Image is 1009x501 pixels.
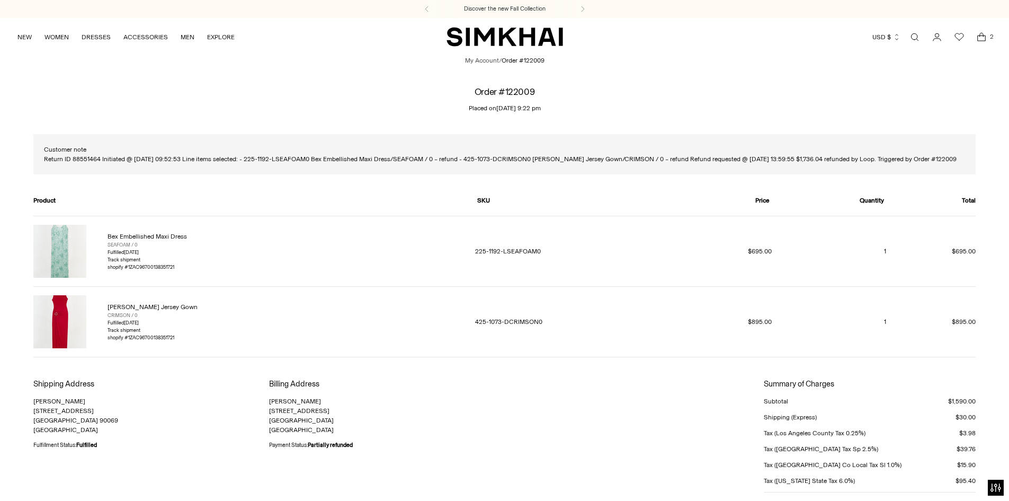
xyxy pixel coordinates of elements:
a: Track shipment [108,257,140,262]
th: Product [33,196,467,216]
dd: $695.00 [686,247,772,256]
img: Bex Embellished Maxi Dress [33,225,86,278]
h5: Customer note [44,145,965,154]
div: Shipping (Express) [764,412,817,422]
div: Fulfilled [108,249,187,271]
strong: Partially refunded [308,442,353,449]
a: ACCESSORIES [123,25,168,49]
td: 425-1073-DCRIMSON0 [467,286,678,357]
th: Quantity [780,196,895,216]
a: NEW [17,25,32,49]
h1: Order #122009 [475,86,534,96]
h3: Shipping Address [33,379,269,390]
div: $30.00 [956,412,976,422]
a: My Account [465,56,499,65]
div: $39.76 [957,444,976,454]
p: [PERSON_NAME] [STREET_ADDRESS] [GEOGRAPHIC_DATA] [GEOGRAPHIC_DATA] [269,397,505,435]
img: Blaine Jersey Gown [33,295,86,348]
a: Wishlist [949,27,970,48]
div: shopify #1ZAC96700138351721 [108,263,187,271]
div: Fulfilled [108,319,198,341]
a: MEN [181,25,194,49]
div: CRIMSON / 0 [108,312,198,319]
span: 2 [987,32,996,41]
div: SEAFOAM / 0 [108,241,187,249]
a: Go to the account page [926,27,948,48]
a: SIMKHAI [447,27,563,47]
a: [PERSON_NAME] Jersey Gown [108,303,198,311]
div: Tax ([GEOGRAPHIC_DATA] Co Local Tax Sl 1.0%) [764,460,901,470]
h3: Billing Address [269,379,505,390]
div: $15.90 [957,460,976,470]
td: $895.00 [895,286,976,357]
td: 1 [780,286,895,357]
div: shopify #1ZAC96700138351721 [108,334,198,341]
th: SKU [467,196,678,216]
p: Return ID 88551464 Initiated @ [DATE] 09:52:53 Line items selected: - 225-1192-LSEAFOAM0 Bex Embe... [44,154,965,164]
p: [PERSON_NAME] [STREET_ADDRESS] [GEOGRAPHIC_DATA] 90069 [GEOGRAPHIC_DATA] [33,397,269,435]
th: Total [895,196,976,216]
h3: Summary of Charges [764,379,976,390]
li: / [499,56,502,65]
p: Placed on [469,103,541,113]
a: DRESSES [82,25,111,49]
strong: Fulfilled [76,442,97,449]
div: Fulfillment Status: [33,441,269,450]
td: 1 [780,216,895,286]
button: USD $ [872,25,900,49]
div: Tax ([US_STATE] State Tax 6.0%) [764,476,855,486]
a: WOMEN [44,25,69,49]
th: Price [678,196,780,216]
div: $3.98 [959,428,976,438]
iframe: Sign Up via Text for Offers [8,461,106,493]
div: Tax ([GEOGRAPHIC_DATA] Tax Sp 2.5%) [764,444,878,454]
a: EXPLORE [207,25,235,49]
time: [DATE] 9:22 pm [496,104,541,112]
div: Subtotal [764,397,788,406]
a: Open cart modal [971,27,992,48]
li: Order #122009 [502,56,544,65]
time: [DATE] [124,320,139,326]
dd: $895.00 [686,317,772,327]
div: $95.40 [956,476,976,486]
a: Bex Embellished Maxi Dress [108,233,187,240]
a: Discover the new Fall Collection [464,5,546,13]
a: Open search modal [904,27,925,48]
a: Track shipment [108,327,140,333]
td: 225-1192-LSEAFOAM0 [467,216,678,286]
div: $1,590.00 [948,397,976,406]
td: $695.00 [895,216,976,286]
div: Tax (Los Angeles County Tax 0.25%) [764,428,865,438]
div: Payment Status: [269,441,505,450]
time: [DATE] [124,249,139,255]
